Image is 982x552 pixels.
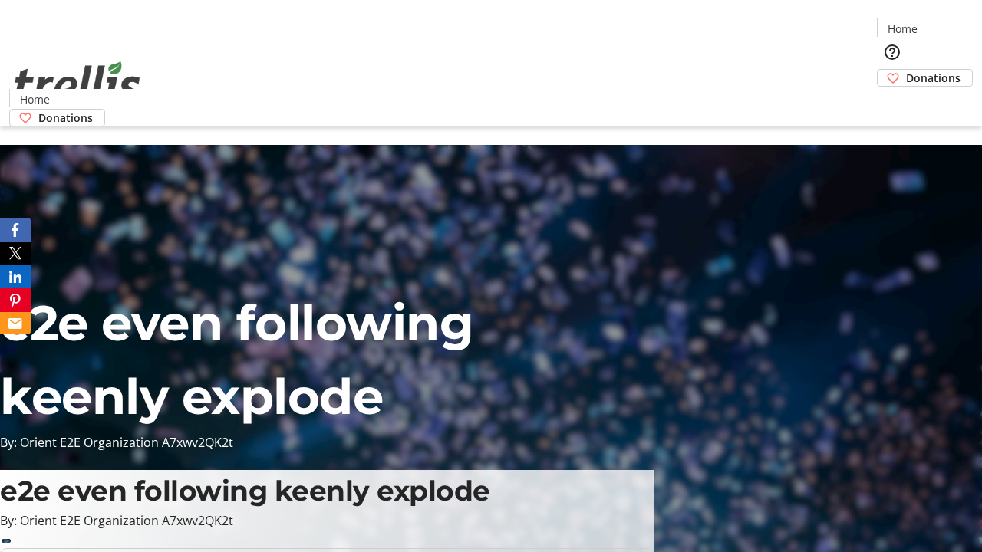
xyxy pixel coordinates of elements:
[878,21,927,37] a: Home
[877,87,908,117] button: Cart
[20,91,50,107] span: Home
[10,91,59,107] a: Home
[9,109,105,127] a: Donations
[877,69,973,87] a: Donations
[888,21,918,37] span: Home
[877,37,908,67] button: Help
[906,70,961,86] span: Donations
[9,44,146,121] img: Orient E2E Organization A7xwv2QK2t's Logo
[38,110,93,126] span: Donations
